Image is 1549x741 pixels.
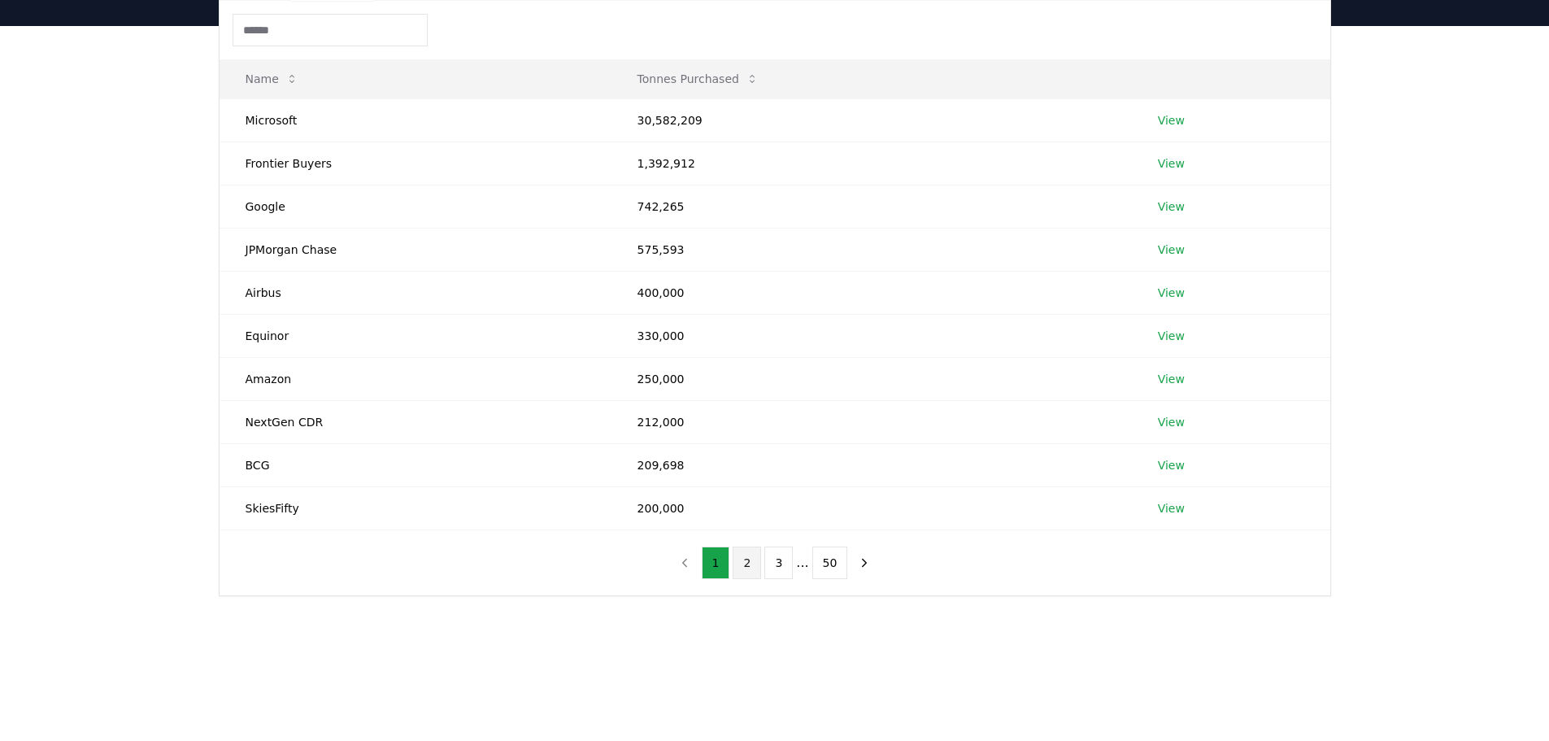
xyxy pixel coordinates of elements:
button: Name [233,63,311,95]
td: Equinor [220,314,611,357]
button: next page [851,547,878,579]
td: 1,392,912 [611,142,1132,185]
td: 330,000 [611,314,1132,357]
td: 250,000 [611,357,1132,400]
td: 200,000 [611,486,1132,530]
a: View [1158,500,1185,517]
td: Airbus [220,271,611,314]
button: Tonnes Purchased [624,63,772,95]
a: View [1158,285,1185,301]
a: View [1158,242,1185,258]
td: BCG [220,443,611,486]
td: 30,582,209 [611,98,1132,142]
a: View [1158,457,1185,473]
button: 2 [733,547,761,579]
td: 209,698 [611,443,1132,486]
button: 50 [812,547,848,579]
td: NextGen CDR [220,400,611,443]
a: View [1158,371,1185,387]
td: 212,000 [611,400,1132,443]
td: 400,000 [611,271,1132,314]
button: 3 [764,547,793,579]
td: Google [220,185,611,228]
td: 742,265 [611,185,1132,228]
a: View [1158,414,1185,430]
td: Frontier Buyers [220,142,611,185]
a: View [1158,112,1185,129]
td: SkiesFifty [220,486,611,530]
li: ... [796,553,808,573]
a: View [1158,155,1185,172]
a: View [1158,328,1185,344]
td: Microsoft [220,98,611,142]
button: 1 [702,547,730,579]
td: Amazon [220,357,611,400]
td: JPMorgan Chase [220,228,611,271]
a: View [1158,198,1185,215]
td: 575,593 [611,228,1132,271]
